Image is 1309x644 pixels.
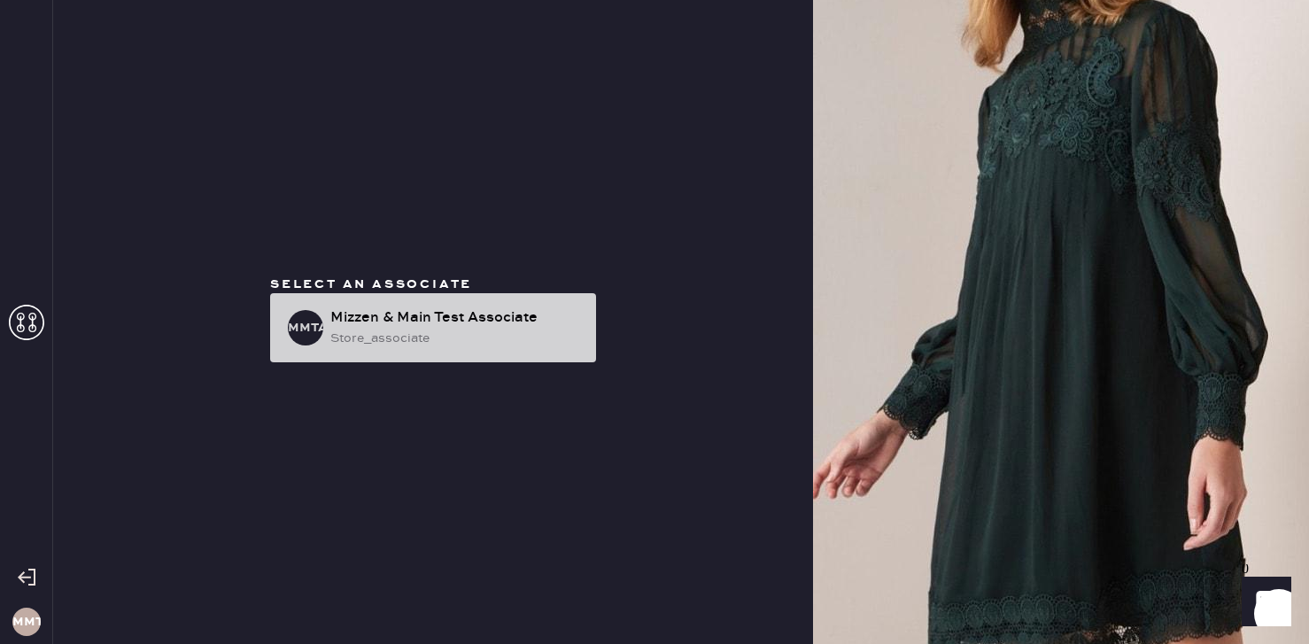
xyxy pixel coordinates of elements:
[12,616,41,628] h3: MMt
[330,329,582,348] div: store_associate
[288,322,323,334] h3: MMTA
[1225,564,1301,640] iframe: Front Chat
[270,276,472,292] span: Select an associate
[330,307,582,329] div: Mizzen & Main Test Associate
